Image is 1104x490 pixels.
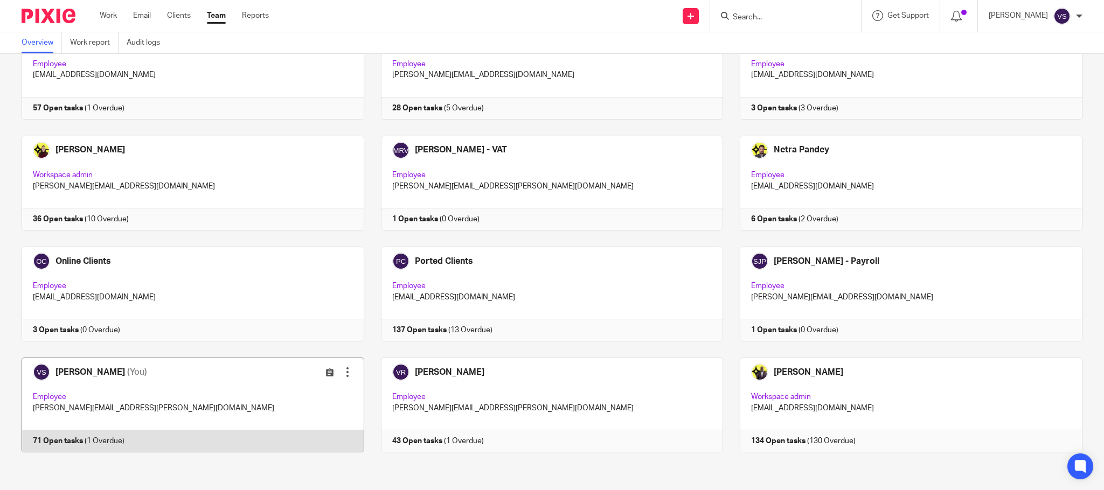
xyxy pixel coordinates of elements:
a: Overview [22,32,62,53]
a: Team [207,10,226,21]
a: Audit logs [127,32,168,53]
input: Search [732,13,829,23]
p: [PERSON_NAME] [989,10,1048,21]
a: Clients [167,10,191,21]
span: Get Support [887,12,929,19]
img: Pixie [22,9,75,23]
a: Reports [242,10,269,21]
a: Email [133,10,151,21]
img: svg%3E [1053,8,1071,25]
a: Work report [70,32,119,53]
a: Work [100,10,117,21]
